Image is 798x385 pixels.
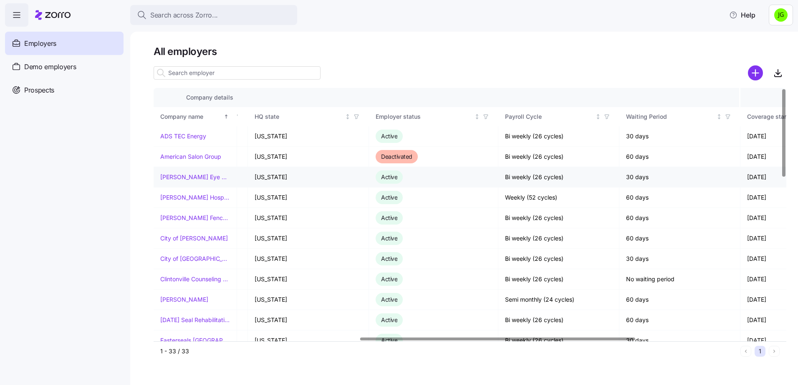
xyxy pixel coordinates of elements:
[474,114,480,120] div: Not sorted
[5,55,124,78] a: Demo employers
[619,249,740,269] td: 30 days
[381,153,412,160] span: Deactivated
[150,10,218,20] span: Search across Zorro...
[729,10,755,20] span: Help
[160,316,230,324] a: [DATE] Seal Rehabilitation Center of [GEOGRAPHIC_DATA]
[248,269,369,290] td: [US_STATE]
[160,152,221,161] a: American Salon Group
[381,214,397,221] span: Active
[160,193,230,202] a: [PERSON_NAME] Hospitality
[24,38,56,49] span: Employers
[248,126,369,147] td: [US_STATE]
[498,249,619,269] td: Bi weekly (26 cycles)
[24,62,76,72] span: Demo employers
[248,147,369,167] td: [US_STATE]
[248,208,369,228] td: [US_STATE]
[248,290,369,310] td: [US_STATE]
[381,194,397,201] span: Active
[381,255,397,262] span: Active
[755,346,765,357] button: 1
[5,78,124,102] a: Prospects
[160,255,230,263] a: City of [GEOGRAPHIC_DATA]
[619,147,740,167] td: 60 days
[774,8,788,22] img: a4774ed6021b6d0ef619099e609a7ec5
[626,112,715,121] div: Waiting Period
[498,269,619,290] td: Bi weekly (26 cycles)
[619,269,740,290] td: No waiting period
[505,112,593,121] div: Payroll Cycle
[223,114,229,120] div: Sorted ascending
[160,214,230,222] a: [PERSON_NAME] Fence Company
[376,112,472,121] div: Employer status
[248,310,369,330] td: [US_STATE]
[619,126,740,147] td: 30 days
[498,107,619,126] th: Payroll CycleNot sorted
[498,126,619,147] td: Bi weekly (26 cycles)
[619,187,740,208] td: 60 days
[498,208,619,228] td: Bi weekly (26 cycles)
[381,275,397,282] span: Active
[248,187,369,208] td: [US_STATE]
[748,65,763,80] svg: add icon
[381,316,397,323] span: Active
[160,234,228,242] a: City of [PERSON_NAME]
[5,32,124,55] a: Employers
[716,114,722,120] div: Not sorted
[619,228,740,249] td: 60 days
[160,336,230,345] a: Easterseals [GEOGRAPHIC_DATA] & [GEOGRAPHIC_DATA][US_STATE]
[381,235,397,242] span: Active
[619,107,740,126] th: Waiting PeriodNot sorted
[369,107,498,126] th: Employer statusNot sorted
[248,167,369,187] td: [US_STATE]
[619,290,740,310] td: 60 days
[498,167,619,187] td: Bi weekly (26 cycles)
[154,66,321,80] input: Search employer
[248,228,369,249] td: [US_STATE]
[619,310,740,330] td: 60 days
[24,85,54,95] span: Prospects
[345,114,351,120] div: Not sorted
[255,112,343,121] div: HQ state
[248,107,369,126] th: HQ stateNot sorted
[381,296,397,303] span: Active
[498,330,619,351] td: Bi weekly (26 cycles)
[498,228,619,249] td: Bi weekly (26 cycles)
[498,290,619,310] td: Semi monthly (24 cycles)
[619,330,740,351] td: 30 days
[248,330,369,351] td: [US_STATE]
[769,346,780,357] button: Next page
[381,173,397,180] span: Active
[160,295,208,304] a: [PERSON_NAME]
[154,107,237,126] th: Company nameSorted ascending
[595,114,601,120] div: Not sorted
[160,112,222,121] div: Company name
[740,346,751,357] button: Previous page
[381,132,397,140] span: Active
[160,132,206,140] a: ADS TEC Energy
[498,310,619,330] td: Bi weekly (26 cycles)
[248,249,369,269] td: [US_STATE]
[619,208,740,228] td: 60 days
[619,167,740,187] td: 30 days
[722,7,762,23] button: Help
[160,173,230,181] a: [PERSON_NAME] Eye Associates
[498,147,619,167] td: Bi weekly (26 cycles)
[160,347,737,355] div: 1 - 33 / 33
[498,187,619,208] td: Weekly (52 cycles)
[160,275,230,283] a: Clintonville Counseling and Wellness
[130,5,297,25] button: Search across Zorro...
[154,45,786,58] h1: All employers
